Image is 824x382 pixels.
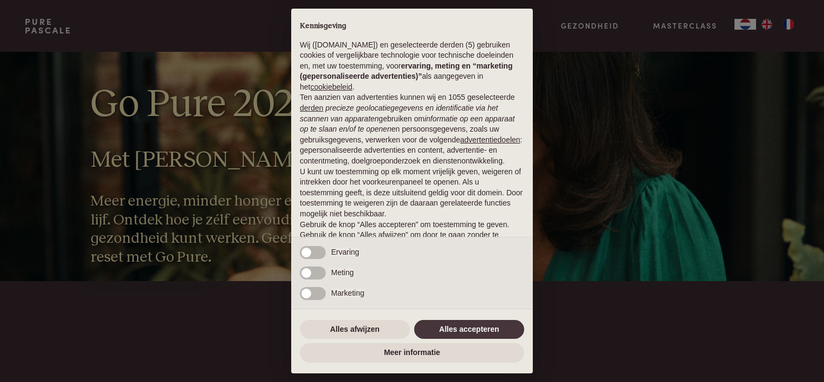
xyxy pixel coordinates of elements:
[300,320,410,339] button: Alles afwijzen
[331,268,354,277] span: Meting
[300,343,524,363] button: Meer informatie
[300,114,515,134] em: informatie op een apparaat op te slaan en/of te openen
[300,220,524,251] p: Gebruik de knop “Alles accepteren” om toestemming te geven. Gebruik de knop “Alles afwijzen” om d...
[300,22,524,31] h2: Kennisgeving
[331,289,364,297] span: Marketing
[300,104,498,123] em: precieze geolocatiegegevens en identificatie via het scannen van apparaten
[300,40,524,93] p: Wij ([DOMAIN_NAME]) en geselecteerde derden (5) gebruiken cookies of vergelijkbare technologie vo...
[414,320,524,339] button: Alles accepteren
[300,62,512,81] strong: ervaring, meting en “marketing (gepersonaliseerde advertenties)”
[300,167,524,220] p: U kunt uw toestemming op elk moment vrijelijk geven, weigeren of intrekken door het voorkeurenpan...
[460,135,520,146] button: advertentiedoelen
[331,248,359,256] span: Ervaring
[300,103,324,114] button: derden
[300,92,524,166] p: Ten aanzien van advertenties kunnen wij en 1055 geselecteerde gebruiken om en persoonsgegevens, z...
[310,83,352,91] a: cookiebeleid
